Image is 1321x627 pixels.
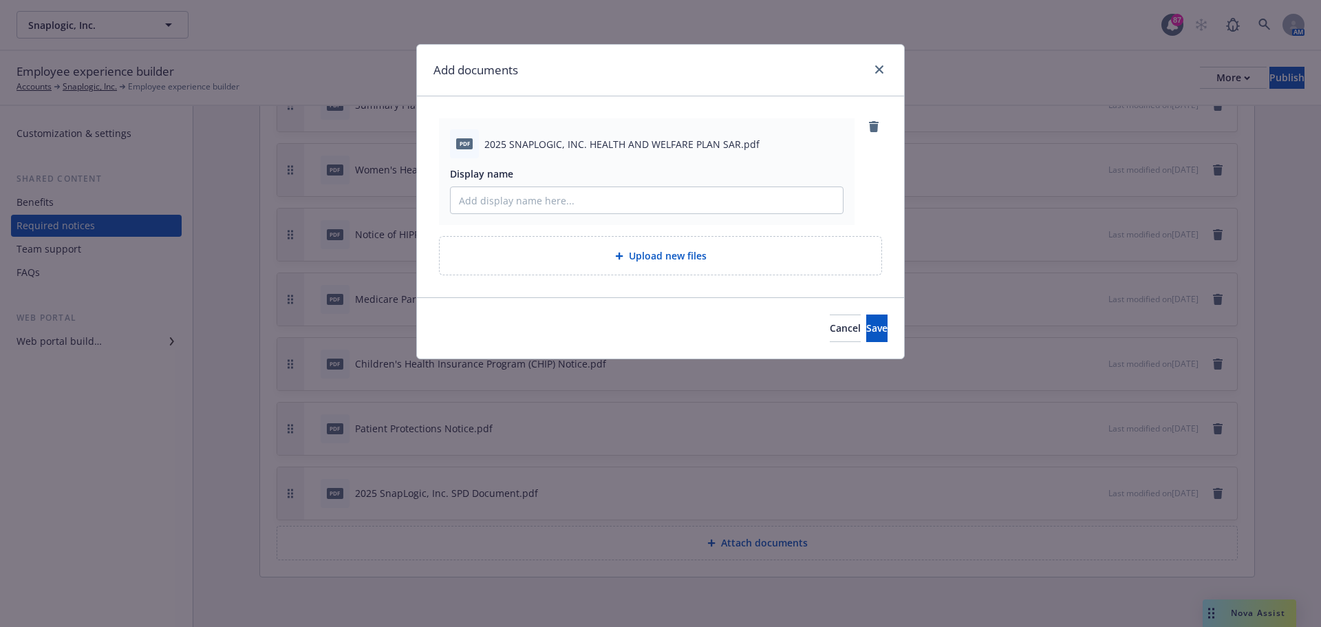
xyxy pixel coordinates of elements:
[439,236,882,275] div: Upload new files
[866,321,888,334] span: Save
[830,315,861,342] button: Cancel
[830,321,861,334] span: Cancel
[866,118,882,135] a: remove
[871,61,888,78] a: close
[433,61,518,79] h1: Add documents
[456,138,473,149] span: pdf
[484,137,760,151] span: 2025 SNAPLOGIC, INC. HEALTH AND WELFARE PLAN SAR.pdf
[866,315,888,342] button: Save
[450,167,513,180] span: Display name
[629,248,707,263] span: Upload new files
[451,187,843,213] input: Add display name here...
